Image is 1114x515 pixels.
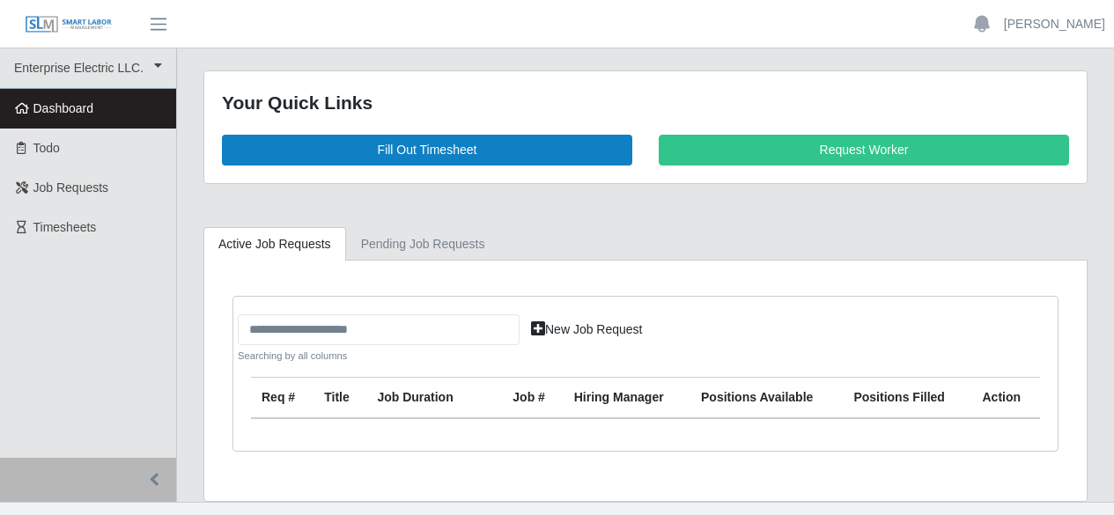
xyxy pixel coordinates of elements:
[222,135,632,166] a: Fill Out Timesheet
[33,220,97,234] span: Timesheets
[346,227,500,261] a: Pending Job Requests
[366,378,477,419] th: Job Duration
[843,378,971,419] th: Positions Filled
[33,101,94,115] span: Dashboard
[25,15,113,34] img: SLM Logo
[238,349,520,364] small: Searching by all columns
[33,180,109,195] span: Job Requests
[1004,15,1105,33] a: [PERSON_NAME]
[314,378,366,419] th: Title
[972,378,1041,419] th: Action
[520,314,654,345] a: New Job Request
[564,378,690,419] th: Hiring Manager
[659,135,1069,166] a: Request Worker
[251,378,314,419] th: Req #
[222,89,1069,117] div: Your Quick Links
[502,378,563,419] th: Job #
[33,141,60,155] span: Todo
[690,378,843,419] th: Positions Available
[203,227,346,261] a: Active Job Requests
